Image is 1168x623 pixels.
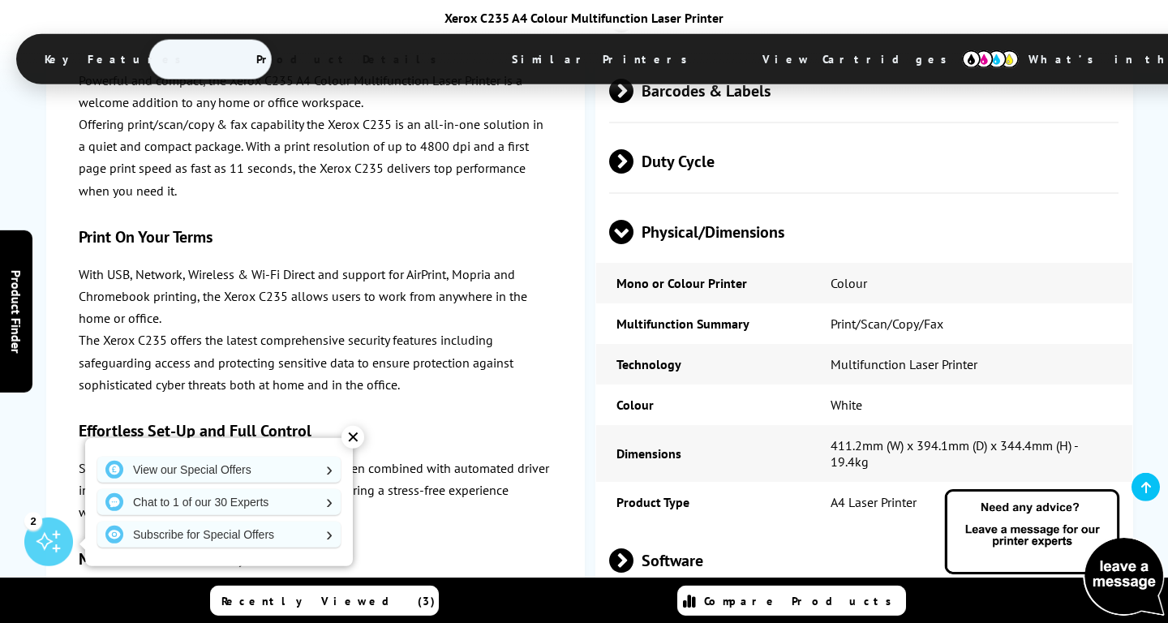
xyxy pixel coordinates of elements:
a: View our Special Offers [97,457,341,483]
span: View Cartridges [738,38,986,80]
p: The Xerox C235 offers the latest comprehensive security features including safeguarding access an... [79,330,552,397]
td: Product Type [596,482,811,522]
span: Compare Products [704,594,900,608]
img: Open Live Chat window [941,487,1168,620]
p: Set-up is made easy via the 2.8” colour touch screen combined with automated driver installation ... [79,458,552,524]
td: Mono or Colour Printer [596,263,811,303]
p: With USB, Network, Wireless & Wi-Fi Direct and support for AirPrint, Mopria and Chromebook printi... [79,264,552,330]
div: Xerox C235 A4 Colour Multifunction Laser Printer [16,10,1152,26]
td: Multifunction Summary [596,303,811,344]
img: cmyk-icon.svg [962,50,1019,68]
span: Product Details [232,40,470,79]
span: Product Finder [8,270,24,354]
h3: Print On Your Terms [79,226,552,247]
td: Technology [596,344,811,385]
span: Duty Cycle [609,131,1119,192]
a: Recently Viewed (3) [210,586,439,616]
a: Subscribe for Special Offers [97,522,341,548]
span: Physical/Dimensions [609,202,1119,263]
p: Offering print/scan/copy & fax capability the Xerox C235 is an all-in-one solution in a quiet and... [79,114,552,202]
td: A4 Laser Printer [810,482,1132,522]
td: Colour [596,385,811,425]
td: Dimensions [596,425,811,482]
td: White [810,385,1132,425]
div: ✕ [341,426,364,449]
td: Multifunction Laser Printer [810,344,1132,385]
span: Key Features [20,40,214,79]
span: Similar Printers [487,40,720,79]
span: Software [609,531,1119,591]
a: Compare Products [677,586,906,616]
div: 2 [24,512,42,530]
td: 411.2mm (W) x 394.1mm (D) x 344.4mm (H) - 19.4kg [810,425,1132,482]
h3: Maximum Performance, Minimum Fuss [79,548,552,569]
span: Recently Viewed (3) [221,594,436,608]
h3: Effortless Set-Up and Full Control [79,420,552,441]
td: Print/Scan/Copy/Fax [810,303,1132,344]
td: Colour [810,263,1132,303]
a: Chat to 1 of our 30 Experts [97,489,341,515]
